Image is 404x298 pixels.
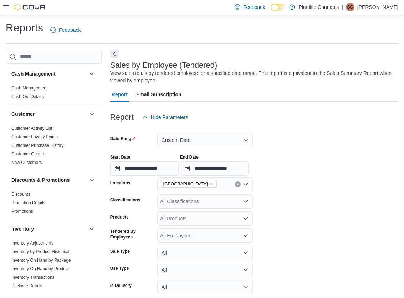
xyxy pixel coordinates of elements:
div: Customer [6,124,102,170]
div: Discounts & Promotions [6,190,102,219]
label: Products [110,214,129,220]
span: Cash Management [11,85,47,91]
label: Date Range [110,136,135,142]
span: Package Details [11,283,42,289]
a: Inventory On Hand by Product [11,266,69,271]
span: Customer Activity List [11,125,52,131]
button: Cash Management [87,70,96,78]
label: Tendered By Employees [110,228,154,240]
button: All [157,263,253,277]
input: Press the down key to open a popover containing a calendar. [110,161,179,176]
h3: Cash Management [11,70,56,77]
a: Inventory Adjustments [11,241,53,246]
p: | [342,3,343,11]
button: Next [110,50,119,58]
button: Inventory [87,225,96,233]
span: Inventory Transactions [11,274,55,280]
h3: Report [110,113,134,122]
button: Open list of options [243,199,249,204]
button: Open list of options [243,181,249,187]
a: Inventory On Hand by Package [11,258,71,263]
button: Open list of options [243,216,249,221]
a: Feedback [47,23,83,37]
span: Email Subscription [136,87,181,102]
a: Promotions [11,209,33,214]
span: Inventory Adjustments [11,240,53,246]
button: Clear input [235,181,241,187]
div: Cash Management [6,84,102,104]
span: Inventory On Hand by Product [11,266,69,272]
h3: Inventory [11,225,34,232]
h3: Customer [11,111,35,118]
span: Customer Queue [11,151,44,157]
label: End Date [180,154,199,160]
span: Report [112,87,128,102]
button: Cash Management [11,70,86,77]
div: Sebastian Cardinal [346,3,354,11]
a: Customer Purchase History [11,143,64,148]
span: Feedback [59,26,81,34]
h3: Discounts & Promotions [11,176,70,184]
a: New Customers [11,160,42,165]
button: Remove Spruce Grove from selection in this group [209,182,214,186]
span: Promotion Details [11,200,45,206]
a: Customer Queue [11,151,44,156]
span: Feedback [243,4,265,11]
a: Cash Out Details [11,94,44,99]
label: Locations [110,180,131,186]
label: Start Date [110,154,131,160]
label: Sale Type [110,248,130,254]
span: Customer Loyalty Points [11,134,58,140]
input: Dark Mode [271,4,286,11]
label: Is Delivery [110,283,132,288]
input: Press the down key to open a popover containing a calendar. [180,161,249,176]
button: Discounts & Promotions [87,176,96,184]
label: Use Type [110,266,129,271]
div: View sales totals by tendered employee for a specified date range. This report is equivalent to t... [110,70,395,84]
img: Cova [14,4,46,11]
span: SC [347,3,353,11]
a: Customer Loyalty Points [11,134,58,139]
button: All [157,280,253,294]
a: Inventory Transactions [11,275,55,280]
a: Package Details [11,283,42,288]
button: All [157,246,253,260]
p: [PERSON_NAME] [357,3,398,11]
button: Customer [87,110,96,118]
a: Inventory by Product Historical [11,249,70,254]
a: Cash Management [11,86,47,91]
label: Classifications [110,197,140,203]
span: Inventory On Hand by Package [11,257,71,263]
button: Custom Date [157,133,253,147]
a: Promotion Details [11,200,45,205]
a: Discounts [11,192,30,197]
p: Plantlife Cannabis [298,3,339,11]
span: Discounts [11,191,30,197]
span: Promotions [11,209,33,214]
h3: Sales by Employee (Tendered) [110,61,218,70]
a: Customer Activity List [11,126,52,131]
span: Spruce Grove [160,180,217,188]
button: Open list of options [243,233,249,238]
span: Hide Parameters [151,114,188,121]
button: Discounts & Promotions [11,176,86,184]
button: Inventory [11,225,86,232]
span: [GEOGRAPHIC_DATA] [163,180,208,187]
h1: Reports [6,21,43,35]
button: Customer [11,111,86,118]
button: Hide Parameters [139,110,191,124]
